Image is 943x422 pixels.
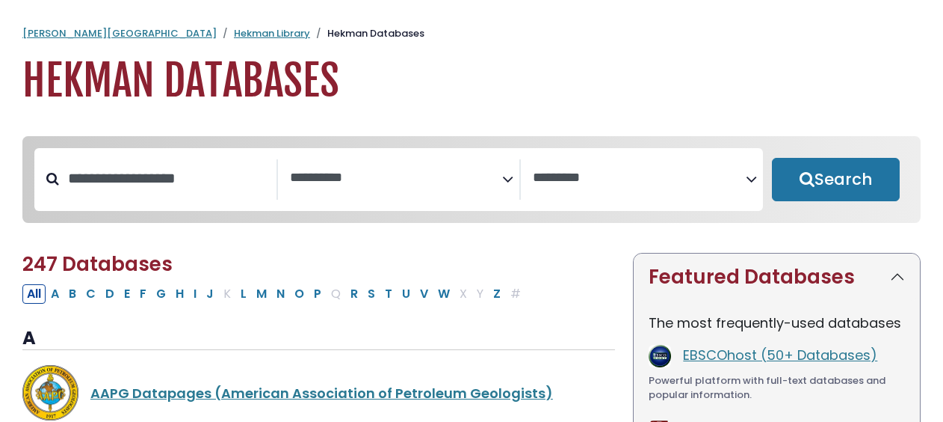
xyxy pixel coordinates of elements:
[120,284,135,304] button: Filter Results E
[272,284,289,304] button: Filter Results N
[533,171,746,186] textarea: Search
[189,284,201,304] button: Filter Results I
[290,171,503,186] textarea: Search
[649,373,905,403] div: Powerful platform with full-text databases and popular information.
[101,284,119,304] button: Filter Results D
[415,284,433,304] button: Filter Results V
[346,284,362,304] button: Filter Results R
[90,384,553,403] a: AAPG Datapages (American Association of Petroleum Geologists)
[22,26,217,40] a: [PERSON_NAME][GEOGRAPHIC_DATA]
[380,284,397,304] button: Filter Results T
[22,26,921,41] nav: breadcrumb
[135,284,151,304] button: Filter Results F
[22,251,173,278] span: 247 Databases
[649,313,905,333] p: The most frequently-used databases
[152,284,170,304] button: Filter Results G
[22,136,921,223] nav: Search filters
[683,346,877,364] a: EBSCOhost (50+ Databases)
[363,284,380,304] button: Filter Results S
[634,254,920,301] button: Featured Databases
[433,284,454,304] button: Filter Results W
[236,284,251,304] button: Filter Results L
[202,284,218,304] button: Filter Results J
[59,166,276,191] input: Search database by title or keyword
[171,284,188,304] button: Filter Results H
[81,284,100,304] button: Filter Results C
[310,26,424,41] li: Hekman Databases
[398,284,415,304] button: Filter Results U
[22,56,921,106] h1: Hekman Databases
[64,284,81,304] button: Filter Results B
[290,284,309,304] button: Filter Results O
[309,284,326,304] button: Filter Results P
[772,158,900,201] button: Submit for Search Results
[22,284,46,304] button: All
[489,284,505,304] button: Filter Results Z
[22,328,615,350] h3: A
[46,284,64,304] button: Filter Results A
[22,284,527,302] div: Alpha-list to filter by first letter of database name
[252,284,271,304] button: Filter Results M
[234,26,310,40] a: Hekman Library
